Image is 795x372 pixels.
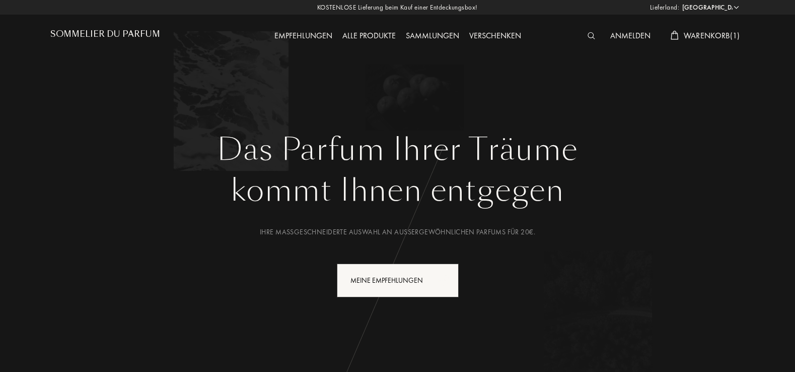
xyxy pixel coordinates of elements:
span: Lieferland: [650,3,680,13]
div: Empfehlungen [269,30,337,43]
h1: Sommelier du Parfum [50,29,160,39]
div: Alle Produkte [337,30,401,43]
img: search_icn_white.svg [588,32,595,39]
div: animation [434,270,454,290]
img: cart_white.svg [671,31,679,40]
a: Verschenken [464,30,526,41]
a: Meine Empfehlungenanimation [329,264,466,297]
div: Ihre maßgeschneiderte Auswahl an außergewöhnlichen Parfums für 20€. [58,227,738,237]
a: Sommelier du Parfum [50,29,160,43]
h1: Das Parfum Ihrer Träume [58,132,738,168]
img: arrow_w.png [733,4,740,11]
a: Anmelden [605,30,656,41]
div: Anmelden [605,30,656,43]
div: Meine Empfehlungen [337,264,459,297]
a: Empfehlungen [269,30,337,41]
a: Sammlungen [401,30,464,41]
div: Verschenken [464,30,526,43]
div: Sammlungen [401,30,464,43]
span: Warenkorb ( 1 ) [684,30,740,41]
div: kommt Ihnen entgegen [58,168,738,213]
a: Alle Produkte [337,30,401,41]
